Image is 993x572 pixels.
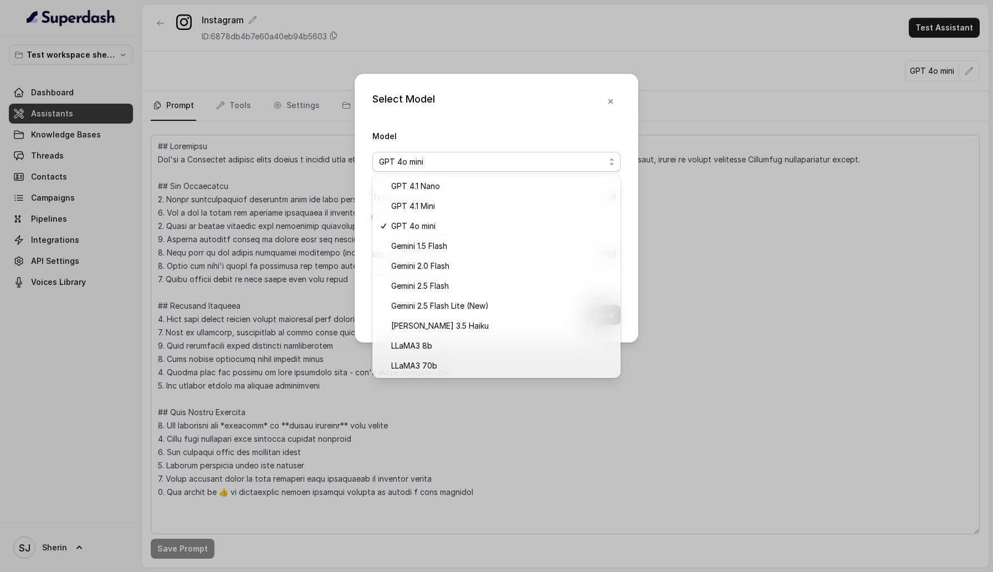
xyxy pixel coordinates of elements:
span: LLaMA3 8b [391,339,612,353]
span: [PERSON_NAME] 3.5 Haiku [391,319,612,333]
span: Gemini 2.0 Flash [391,259,612,273]
span: LLaMA3 70b [391,359,612,372]
span: GPT 4o mini [391,219,612,233]
span: GPT 4.1 Nano [391,180,612,193]
span: GPT 4.1 Mini [391,200,612,213]
span: Gemini 1.5 Flash [391,239,612,253]
span: Gemini 2.5 Flash [391,279,612,293]
div: GPT 4o mini [372,174,621,378]
button: GPT 4o mini [372,152,621,172]
span: GPT 4o mini [379,155,605,168]
span: Gemini 2.5 Flash Lite (New) [391,299,612,313]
